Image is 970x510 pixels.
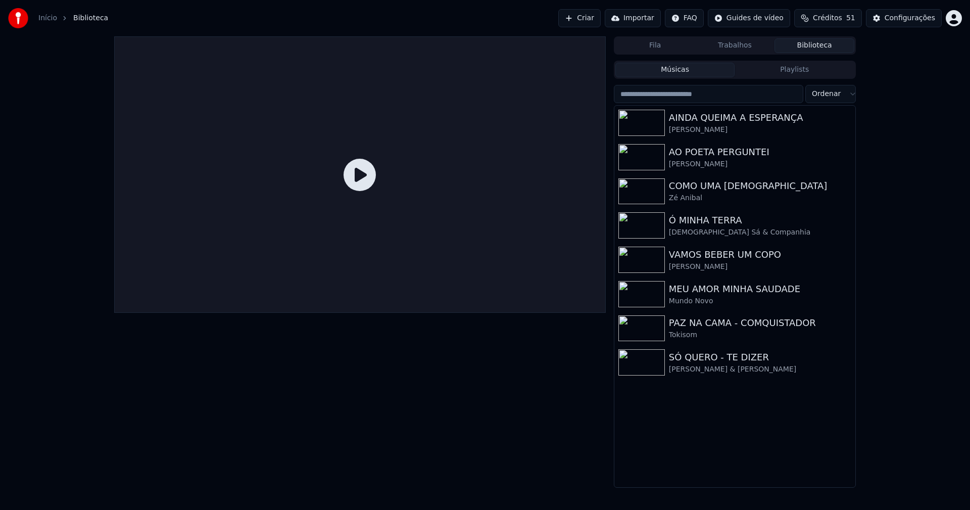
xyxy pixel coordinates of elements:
[615,63,735,77] button: Músicas
[73,13,108,23] span: Biblioteca
[866,9,942,27] button: Configurações
[669,213,851,227] div: Ó MINHA TERRA
[38,13,57,23] a: Início
[8,8,28,28] img: youka
[669,193,851,203] div: Zé Anibal
[794,9,862,27] button: Créditos51
[735,63,854,77] button: Playlists
[669,248,851,262] div: VAMOS BEBER UM COPO
[38,13,108,23] nav: breadcrumb
[669,364,851,375] div: [PERSON_NAME] & [PERSON_NAME]
[885,13,935,23] div: Configurações
[669,296,851,306] div: Mundo Novo
[669,111,851,125] div: AINDA QUEIMA A ESPERANÇA
[812,89,841,99] span: Ordenar
[813,13,842,23] span: Créditos
[605,9,661,27] button: Importar
[695,38,775,53] button: Trabalhos
[669,350,851,364] div: SÓ QUERO - TE DIZER
[669,227,851,238] div: [DEMOGRAPHIC_DATA] Sá & Companhia
[558,9,601,27] button: Criar
[669,179,851,193] div: COMO UMA [DEMOGRAPHIC_DATA]
[669,159,851,169] div: [PERSON_NAME]
[669,316,851,330] div: PAZ NA CAMA - COMQUISTADOR
[615,38,695,53] button: Fila
[669,330,851,340] div: Tokisom
[669,262,851,272] div: [PERSON_NAME]
[669,125,851,135] div: [PERSON_NAME]
[708,9,790,27] button: Guides de vídeo
[774,38,854,53] button: Biblioteca
[846,13,855,23] span: 51
[669,145,851,159] div: AO POETA PERGUNTEI
[665,9,704,27] button: FAQ
[669,282,851,296] div: MEU AMOR MINHA SAUDADE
